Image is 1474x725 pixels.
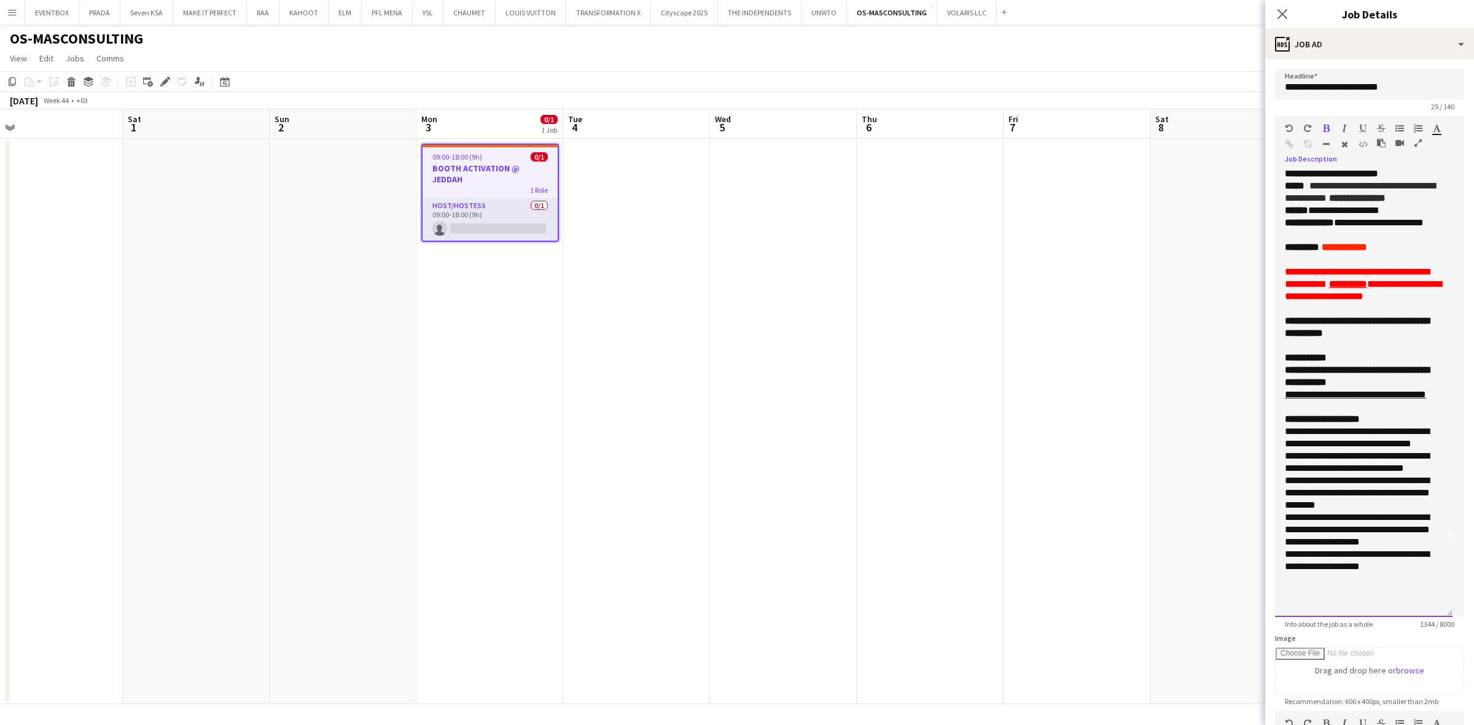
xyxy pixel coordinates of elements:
[1340,139,1349,149] button: Clear Formatting
[66,53,84,64] span: Jobs
[1153,120,1169,134] span: 8
[443,1,496,25] button: CHAUMET
[76,96,88,105] div: +03
[1285,123,1293,133] button: Undo
[61,50,89,66] a: Jobs
[1322,139,1330,149] button: Horizontal Line
[1303,123,1312,133] button: Redo
[329,1,362,25] button: ELM
[1007,120,1018,134] span: 7
[1155,114,1169,125] span: Sat
[541,125,557,134] div: 1 Job
[1414,123,1422,133] button: Ordered List
[275,114,289,125] span: Sun
[96,53,124,64] span: Comms
[1340,123,1349,133] button: Italic
[1377,123,1386,133] button: Strikethrough
[496,1,566,25] button: LOUIS VUITTON
[1322,123,1330,133] button: Bold
[1421,102,1464,111] span: 25 / 140
[362,1,413,25] button: PFL MENA
[423,199,558,241] app-card-role: Host/Hostess0/109:00-18:00 (9h)
[566,120,582,134] span: 4
[1265,29,1474,59] div: Job Ad
[92,50,129,66] a: Comms
[1414,138,1422,148] button: Fullscreen
[126,120,141,134] span: 1
[566,1,651,25] button: TRANSFORMATION X
[419,120,437,134] span: 3
[1265,6,1474,22] h3: Job Details
[421,114,437,125] span: Mon
[10,95,38,107] div: [DATE]
[10,29,143,48] h1: OS-MASCONSULTING
[540,115,558,124] span: 0/1
[1410,619,1464,629] span: 1344 / 8000
[273,120,289,134] span: 2
[530,185,548,195] span: 1 Role
[120,1,173,25] button: Seven KSA
[713,120,731,134] span: 5
[715,114,731,125] span: Wed
[937,1,997,25] button: VOLARIS LLC
[1359,123,1367,133] button: Underline
[25,1,79,25] button: EVENTBOX
[860,120,877,134] span: 6
[568,114,582,125] span: Tue
[1008,114,1018,125] span: Fri
[1359,139,1367,149] button: HTML Code
[421,144,559,242] app-job-card: 09:00-18:00 (9h)0/1BOOTH ACTIVATION @ JEDDAH1 RoleHost/Hostess0/109:00-18:00 (9h)
[531,152,548,161] span: 0/1
[79,1,120,25] button: PRADA
[1377,138,1386,148] button: Paste as plain text
[847,1,937,25] button: OS-MASCONSULTING
[651,1,718,25] button: Cityscape 2025
[1275,697,1448,706] span: Recommendation: 600 x 400px, smaller than 2mb
[173,1,247,25] button: MAKE IT PERFECT
[39,53,53,64] span: Edit
[718,1,801,25] button: THE INDEPENDENTS
[862,114,877,125] span: Thu
[1275,619,1382,629] span: Info about the job as a whole
[423,163,558,185] h3: BOOTH ACTIVATION @ JEDDAH
[247,1,279,25] button: RAA
[41,96,71,105] span: Week 44
[128,114,141,125] span: Sat
[5,50,32,66] a: View
[1395,138,1404,148] button: Insert video
[10,53,27,64] span: View
[34,50,58,66] a: Edit
[1432,123,1441,133] button: Text Color
[413,1,443,25] button: YSL
[801,1,847,25] button: UNWTO
[1395,123,1404,133] button: Unordered List
[432,152,482,161] span: 09:00-18:00 (9h)
[279,1,329,25] button: KAHOOT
